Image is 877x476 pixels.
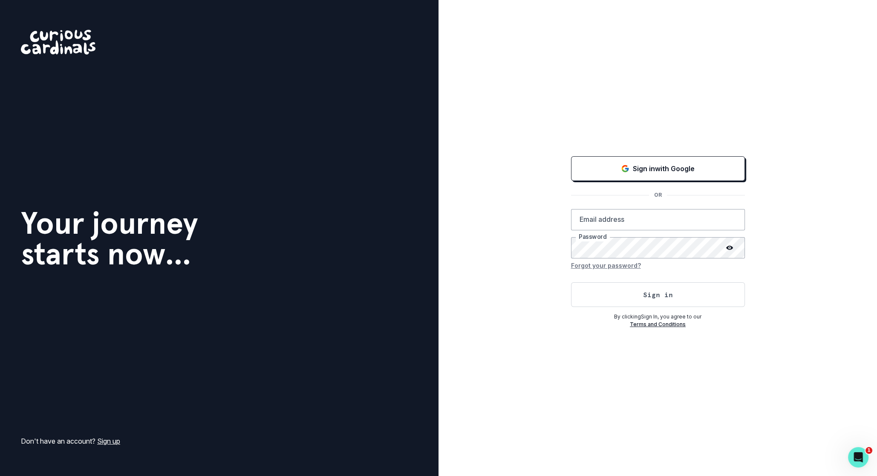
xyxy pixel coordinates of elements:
[848,447,868,467] iframe: Intercom live chat
[21,30,95,54] img: Curious Cardinals Logo
[21,436,120,446] p: Don't have an account?
[21,208,198,269] h1: Your journey starts now...
[571,282,745,307] button: Sign in
[865,447,872,454] span: 1
[649,191,667,199] p: OR
[633,163,695,174] p: Sign in with Google
[97,437,120,445] a: Sign up
[571,313,745,321] p: By clicking Sign In , you agree to our
[630,321,686,327] a: Terms and Conditions
[571,156,745,181] button: Sign in with Google (GSuite)
[571,258,641,272] button: Forgot your password?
